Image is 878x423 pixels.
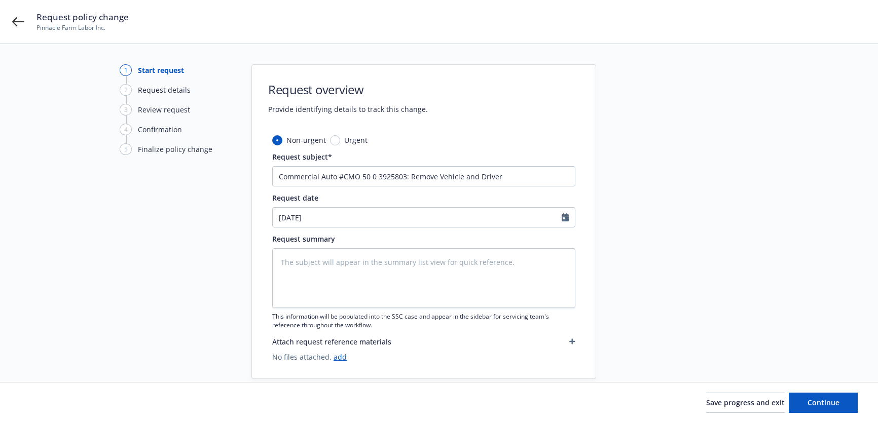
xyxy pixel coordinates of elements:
span: Request policy change [36,11,129,23]
span: Attach request reference materials [272,336,391,347]
input: Non-urgent [272,135,282,145]
span: No files attached. [272,352,575,362]
div: Review request [138,104,190,115]
button: Continue [789,393,858,413]
span: Continue [808,398,839,407]
span: Provide identifying details to track this change. [268,104,428,114]
div: 5 [120,143,132,155]
div: 3 [120,104,132,116]
button: Save progress and exit [706,393,785,413]
div: Confirmation [138,124,182,135]
span: Non-urgent [286,135,326,145]
h1: Request overview [268,81,428,98]
span: This information will be populated into the SSC case and appear in the sidebar for servicing team... [272,312,575,329]
input: MM/DD/YYYY [273,208,562,227]
span: Urgent [344,135,368,145]
input: The subject will appear in the summary list view for quick reference. [272,166,575,186]
span: Request summary [272,234,335,244]
div: 2 [120,84,132,96]
input: Urgent [330,135,340,145]
svg: Calendar [562,213,569,221]
span: Pinnacle Farm Labor Inc. [36,23,129,32]
span: Save progress and exit [706,398,785,407]
a: add [334,352,347,362]
span: Request date [272,193,318,203]
div: Start request [138,65,184,75]
div: 4 [120,124,132,135]
div: Finalize policy change [138,144,212,155]
span: Request subject* [272,152,332,162]
div: Request details [138,85,191,95]
div: 1 [120,64,132,76]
